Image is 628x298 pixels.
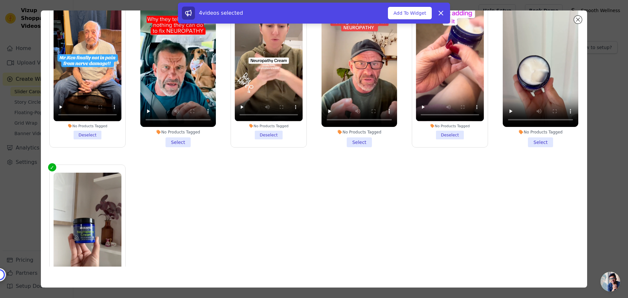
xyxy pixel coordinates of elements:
div: No Products Tagged [235,124,303,128]
a: Open chat [601,272,620,291]
div: No Products Tagged [322,130,397,135]
div: No Products Tagged [140,130,216,135]
div: No Products Tagged [503,130,578,135]
span: 4 videos selected [199,10,243,16]
div: No Products Tagged [416,124,484,128]
div: No Products Tagged [53,124,121,128]
button: Add To Widget [388,7,432,19]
